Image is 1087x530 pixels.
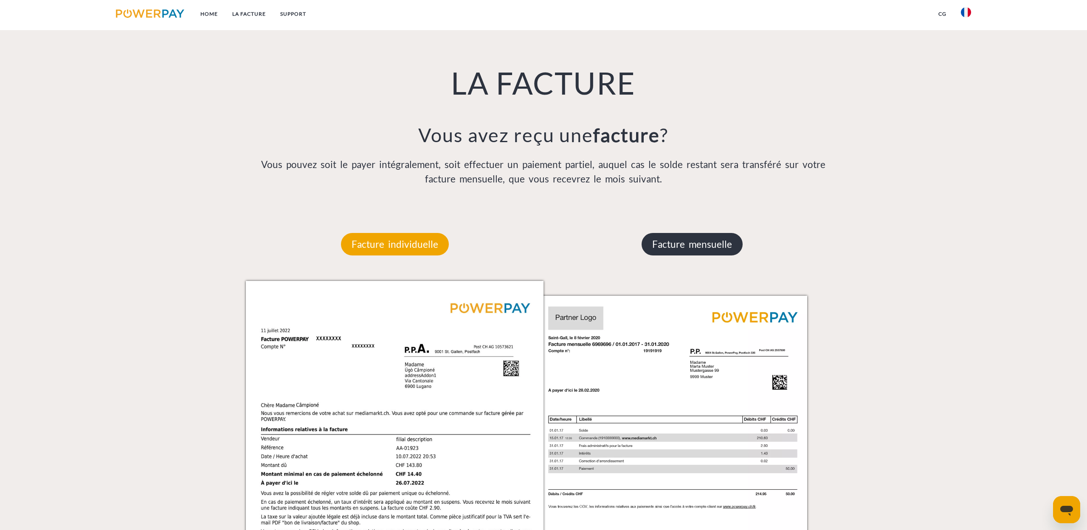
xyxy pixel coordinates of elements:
b: facture [593,123,660,146]
iframe: Bouton de lancement de la fenêtre de messagerie [1053,496,1080,523]
a: CG [931,6,954,22]
p: Facture mensuelle [642,233,743,256]
p: Facture individuelle [341,233,449,256]
h1: LA FACTURE [246,64,841,102]
img: logo-powerpay.svg [116,9,184,18]
a: LA FACTURE [225,6,273,22]
p: Vous pouvez soit le payer intégralement, soit effectuer un paiement partiel, auquel cas le solde ... [246,157,841,186]
h3: Vous avez reçu une ? [246,123,841,147]
img: fr [961,7,971,17]
a: Home [193,6,225,22]
a: Support [273,6,313,22]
